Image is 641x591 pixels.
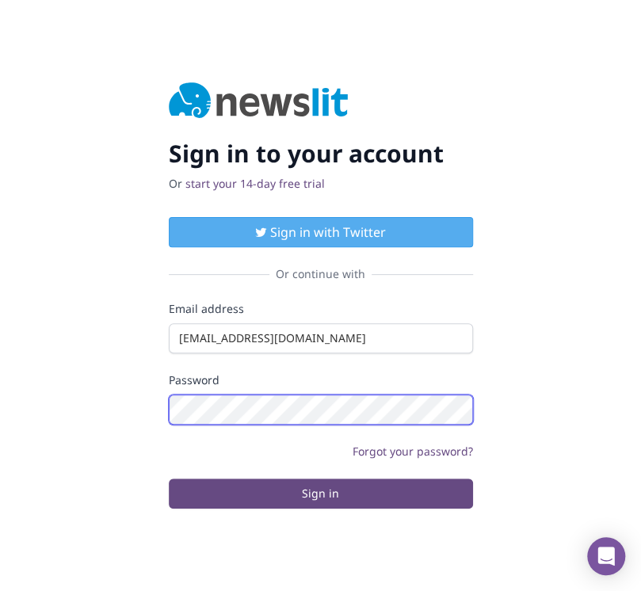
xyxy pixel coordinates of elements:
[169,176,473,192] p: Or
[169,372,473,388] label: Password
[269,266,372,282] span: Or continue with
[353,444,473,459] a: Forgot your password?
[185,176,325,191] a: start your 14-day free trial
[169,217,473,247] button: Sign in with Twitter
[169,479,473,509] button: Sign in
[169,139,473,168] h2: Sign in to your account
[169,82,349,120] img: Newslit
[169,301,473,317] label: Email address
[587,537,625,575] div: Open Intercom Messenger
